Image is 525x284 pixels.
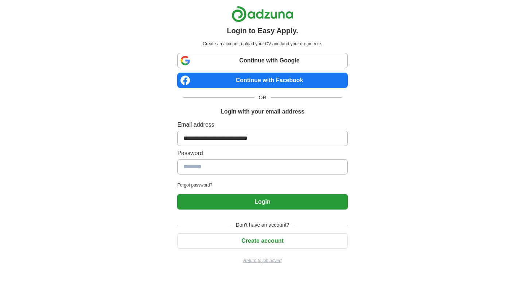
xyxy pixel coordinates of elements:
a: Create account [177,238,347,244]
img: Adzuna logo [232,6,293,22]
a: Continue with Google [177,53,347,68]
label: Email address [177,120,347,129]
a: Forgot password? [177,182,347,188]
a: Continue with Facebook [177,73,347,88]
span: Don't have an account? [232,221,294,229]
span: OR [254,94,271,101]
button: Login [177,194,347,210]
h1: Login with your email address [221,107,304,116]
p: Create an account, upload your CV and land your dream role. [179,41,346,47]
h1: Login to Easy Apply. [227,25,298,36]
button: Create account [177,233,347,249]
label: Password [177,149,347,158]
a: Return to job advert [177,257,347,264]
